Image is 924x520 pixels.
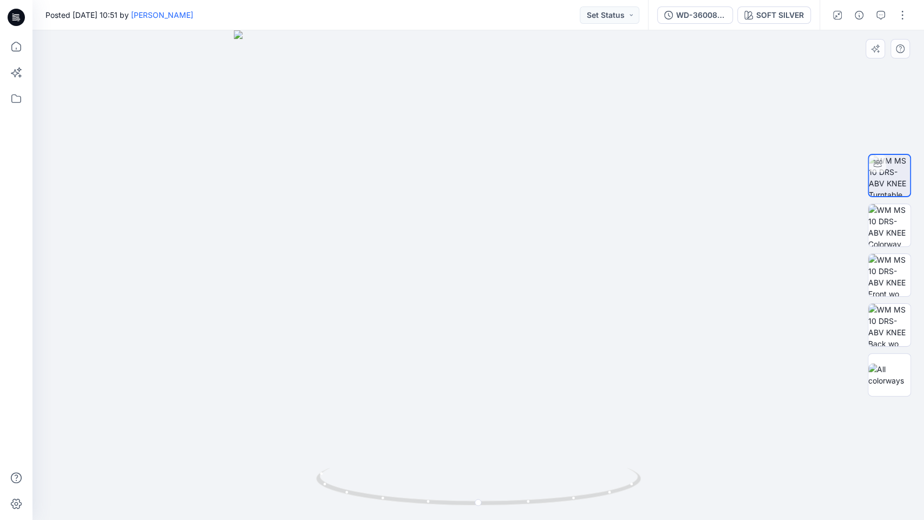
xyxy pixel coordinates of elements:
[657,6,733,24] button: WD-36008864 ([DATE])
[756,9,804,21] div: SOFT SILVER
[45,9,193,21] span: Posted [DATE] 10:51 by
[868,254,910,296] img: WM MS 10 DRS-ABV KNEE Front wo Avatar
[868,204,910,246] img: WM MS 10 DRS-ABV KNEE Colorway wo Avatar
[131,10,193,19] a: [PERSON_NAME]
[850,6,868,24] button: Details
[868,304,910,346] img: WM MS 10 DRS-ABV KNEE Back wo Avatar
[676,9,726,21] div: WD-36008864 (03-07-25)
[737,6,811,24] button: SOFT SILVER
[868,363,910,386] img: All colorways
[869,155,910,196] img: WM MS 10 DRS-ABV KNEE Turntable with Avatar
